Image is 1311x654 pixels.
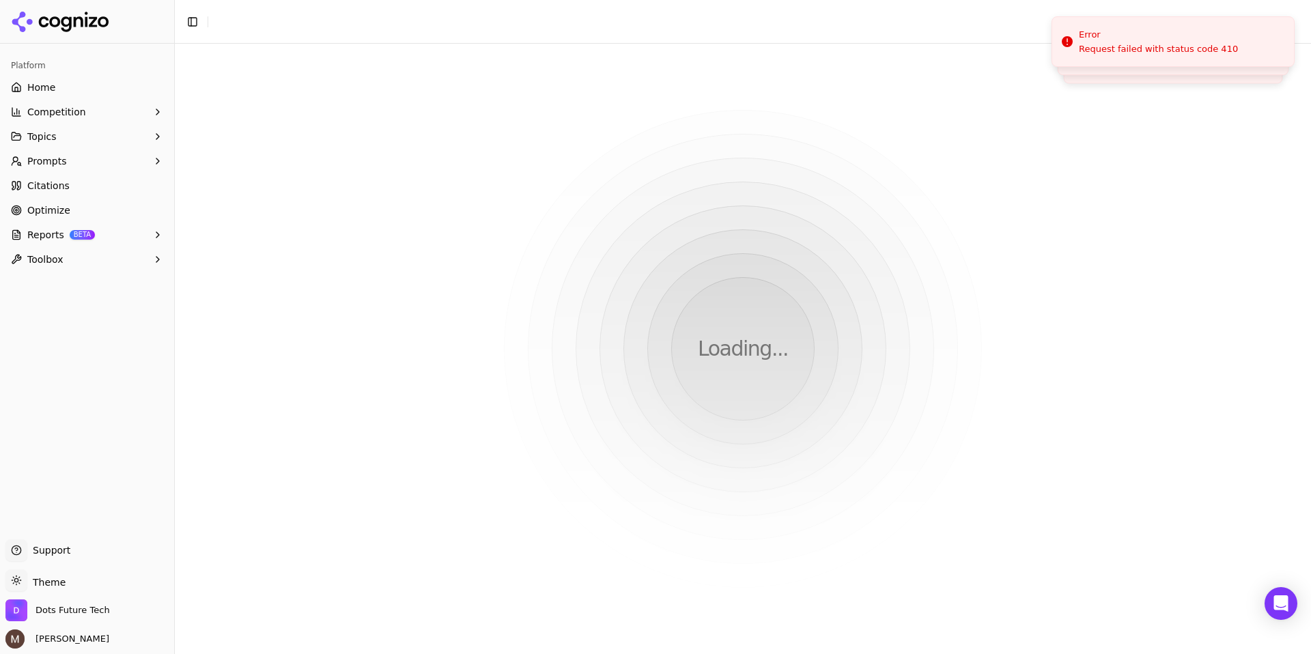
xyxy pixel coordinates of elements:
[5,599,27,621] img: Dots Future Tech
[5,175,169,197] a: Citations
[5,629,25,649] img: Martyn Strydom
[27,577,66,588] span: Theme
[5,248,169,270] button: Toolbox
[5,224,169,246] button: ReportsBETA
[27,81,55,94] span: Home
[1079,43,1238,55] div: Request failed with status code 410
[27,179,70,193] span: Citations
[27,130,57,143] span: Topics
[27,154,67,168] span: Prompts
[27,543,70,557] span: Support
[1079,28,1238,42] div: Error
[5,55,169,76] div: Platform
[5,599,110,621] button: Open organization switcher
[27,105,86,119] span: Competition
[5,629,109,649] button: Open user button
[70,230,95,240] span: BETA
[5,150,169,172] button: Prompts
[1265,587,1297,620] div: Open Intercom Messenger
[5,126,169,147] button: Topics
[27,203,70,217] span: Optimize
[30,633,109,645] span: [PERSON_NAME]
[5,199,169,221] a: Optimize
[5,101,169,123] button: Competition
[5,76,169,98] a: Home
[36,604,110,616] span: Dots Future Tech
[27,228,64,242] span: Reports
[698,337,788,361] p: Loading...
[27,253,64,266] span: Toolbox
